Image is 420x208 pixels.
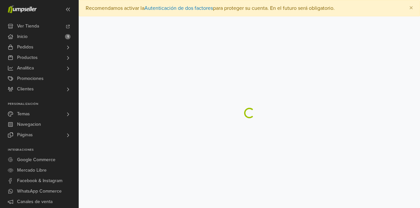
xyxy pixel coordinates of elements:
[65,34,71,39] span: 1
[144,5,213,11] a: Autenticación de dos factores
[17,197,52,207] span: Canales de venta
[17,73,44,84] span: Promociones
[17,165,47,176] span: Mercado Libre
[17,42,33,52] span: Pedidos
[17,63,34,73] span: Analítica
[17,21,39,31] span: Ver Tienda
[17,176,62,186] span: Facebook & Instagram
[8,148,78,152] p: Integraciones
[17,109,30,119] span: Temas
[17,84,34,94] span: Clientes
[17,186,62,197] span: WhatsApp Commerce
[17,52,38,63] span: Productos
[17,119,41,130] span: Navegacion
[403,0,420,16] button: Close
[17,155,55,165] span: Google Commerce
[409,3,413,13] span: ×
[17,130,33,140] span: Páginas
[17,31,28,42] span: Inicio
[8,102,78,106] p: Personalización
